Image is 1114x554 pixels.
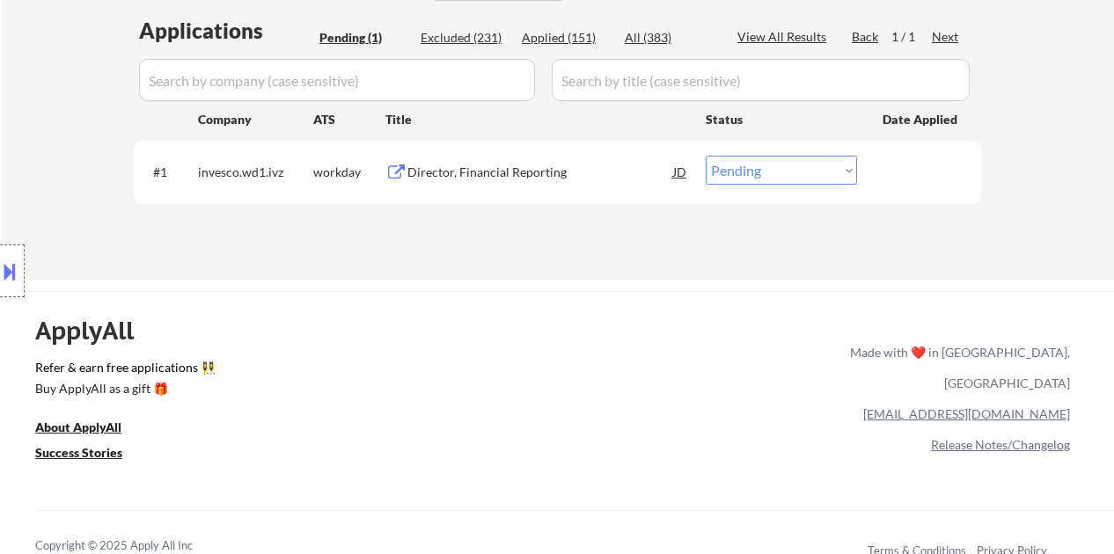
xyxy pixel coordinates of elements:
input: Search by title (case sensitive) [552,59,970,101]
div: ATS [313,111,385,128]
a: Success Stories [35,444,146,466]
div: 1 / 1 [891,28,932,46]
a: Release Notes/Changelog [931,437,1070,452]
div: Applied (151) [522,29,610,47]
a: [EMAIL_ADDRESS][DOMAIN_NAME] [863,406,1070,421]
div: Excluded (231) [421,29,509,47]
div: JD [671,156,689,187]
div: Director, Financial Reporting [407,164,673,181]
div: Made with ❤️ in [GEOGRAPHIC_DATA], [GEOGRAPHIC_DATA] [843,337,1070,398]
div: Status [706,103,857,135]
div: Back [852,28,880,46]
div: Next [932,28,960,46]
div: View All Results [737,28,832,46]
div: Date Applied [883,111,960,128]
div: Title [385,111,689,128]
u: Success Stories [35,445,122,460]
div: Applications [139,20,313,41]
div: workday [313,164,385,181]
input: Search by company (case sensitive) [139,59,535,101]
div: Pending (1) [319,29,407,47]
div: All (383) [625,29,713,47]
